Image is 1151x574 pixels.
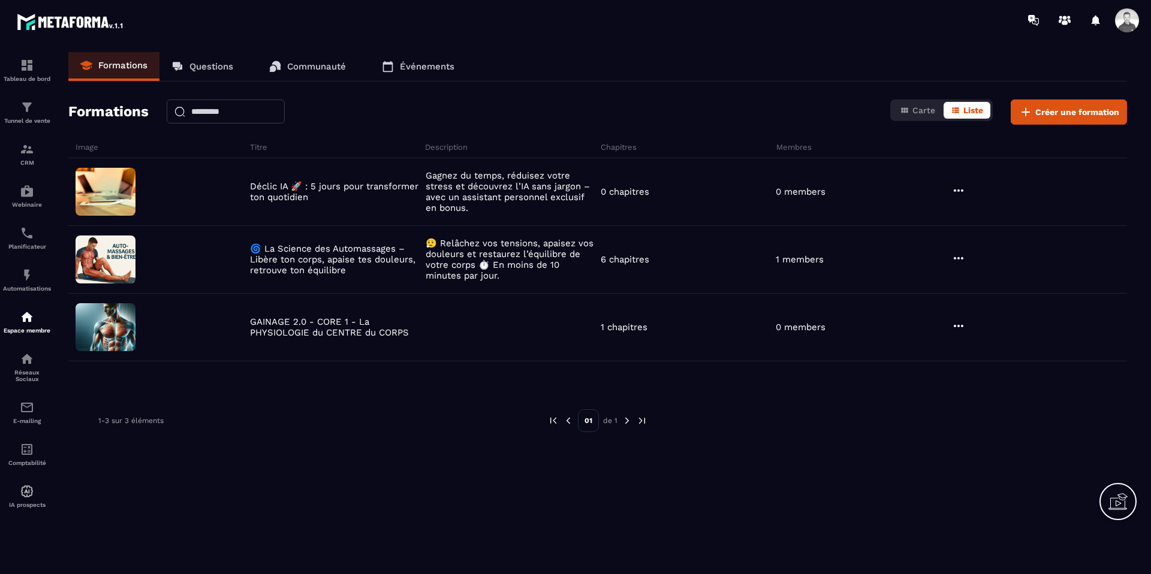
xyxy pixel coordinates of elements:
p: CRM [3,159,51,166]
h6: Image [76,143,247,152]
img: formation [20,58,34,72]
img: automations [20,268,34,282]
p: 01 [578,409,599,432]
img: automations [20,310,34,324]
p: Gagnez du temps, réduisez votre stress et découvrez l’IA sans jargon – avec un assistant personne... [426,170,595,213]
a: Communauté [257,52,358,81]
p: Planificateur [3,243,51,250]
p: Webinaire [3,201,51,208]
p: Questions [189,61,233,72]
img: automations [20,484,34,499]
p: Réseaux Sociaux [3,369,51,382]
span: Créer une formation [1035,106,1119,118]
p: de 1 [603,416,617,425]
a: schedulerschedulerPlanificateur [3,217,51,259]
a: automationsautomationsWebinaire [3,175,51,217]
img: email [20,400,34,415]
p: Automatisations [3,285,51,292]
p: Espace membre [3,327,51,334]
p: 0 members [776,186,825,197]
img: formation [20,100,34,114]
a: Questions [159,52,245,81]
img: prev [548,415,559,426]
img: formation-background [76,235,135,283]
a: formationformationCRM [3,133,51,175]
p: 0 members [776,322,825,333]
img: formation-background [76,303,135,351]
a: formationformationTableau de bord [3,49,51,91]
img: formation-background [76,168,135,216]
p: Formations [98,60,147,71]
a: automationsautomationsEspace membre [3,301,51,343]
h6: Titre [250,143,423,152]
p: Événements [400,61,454,72]
p: 1 chapitres [601,322,647,333]
button: Carte [893,102,942,119]
a: emailemailE-mailing [3,391,51,433]
p: Tableau de bord [3,75,51,82]
p: 🌀 La Science des Automassages – Libère ton corps, apaise tes douleurs, retrouve ton équilibre [250,243,419,276]
a: social-networksocial-networkRéseaux Sociaux [3,343,51,391]
img: formation [20,142,34,156]
a: automationsautomationsAutomatisations [3,259,51,301]
h6: Membres [776,143,949,152]
p: Déclic IA 🚀 : 5 jours pour transformer ton quotidien [250,181,419,203]
img: next [622,415,632,426]
p: 6 chapitres [601,254,649,265]
button: Créer une formation [1011,99,1127,125]
span: Carte [912,105,935,115]
img: scheduler [20,226,34,240]
img: prev [563,415,574,426]
img: accountant [20,442,34,457]
p: Communauté [287,61,346,72]
a: Événements [370,52,466,81]
button: Liste [944,102,990,119]
h2: Formations [68,99,149,125]
p: IA prospects [3,502,51,508]
p: E-mailing [3,418,51,424]
span: Liste [963,105,983,115]
h6: Chapitres [601,143,773,152]
a: formationformationTunnel de vente [3,91,51,133]
p: Tunnel de vente [3,117,51,124]
p: 0 chapitres [601,186,649,197]
a: accountantaccountantComptabilité [3,433,51,475]
img: logo [17,11,125,32]
img: automations [20,184,34,198]
h6: Description [425,143,598,152]
p: Comptabilité [3,460,51,466]
p: 1-3 sur 3 éléments [98,416,164,425]
a: Formations [68,52,159,81]
img: next [637,415,647,426]
p: 😮‍💨 Relâchez vos tensions, apaisez vos douleurs et restaurez l’équilibre de votre corps ⏱️ En moi... [426,238,595,281]
p: 1 members [776,254,824,265]
p: GAINAGE 2.0 - CORE 1 - La PHYSIOLOGIE du CENTRE du CORPS [250,316,419,338]
img: social-network [20,352,34,366]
